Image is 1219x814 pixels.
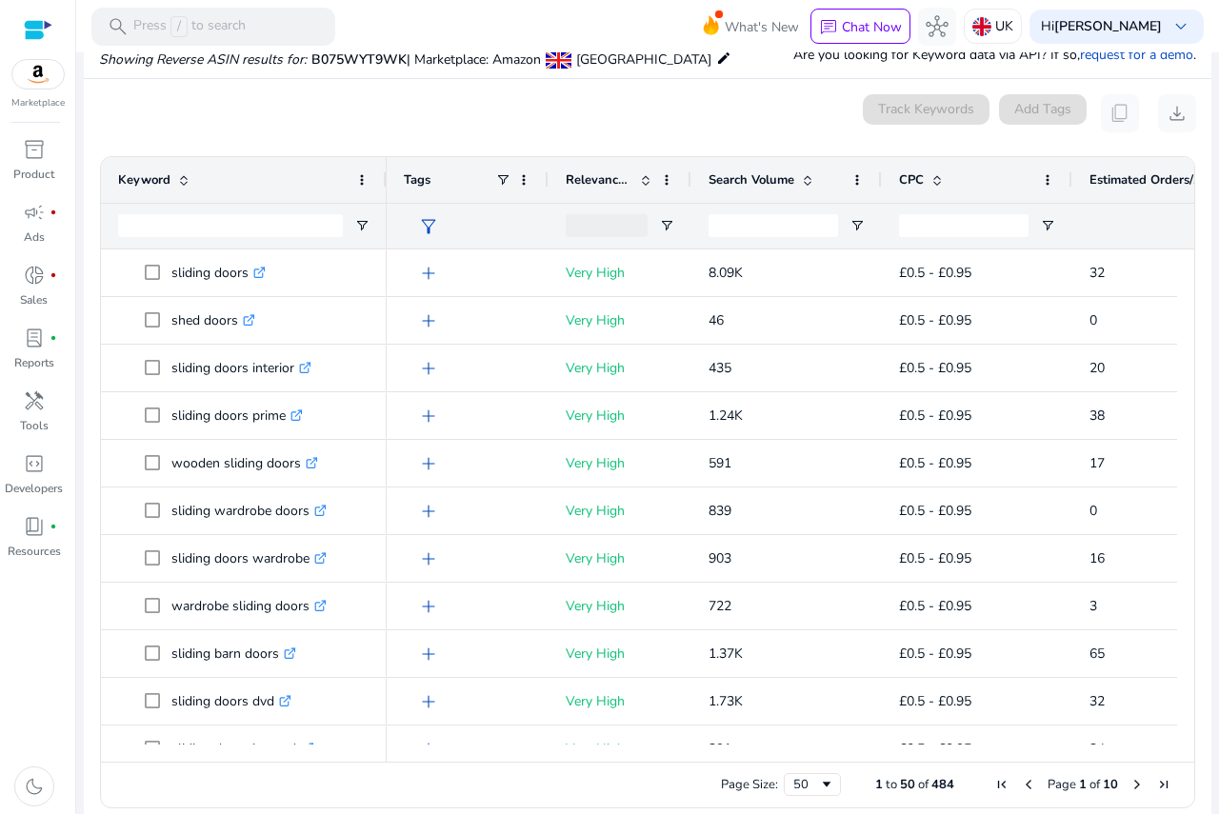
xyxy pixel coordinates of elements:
span: search [107,15,130,38]
span: / [170,16,188,37]
p: wooden sliding doors [171,444,318,483]
span: 1.37K [709,645,743,663]
div: Previous Page [1021,777,1036,792]
span: Estimated Orders/Month [1089,171,1204,189]
span: 839 [709,502,731,520]
p: wardrobe sliding doors [171,586,327,625]
p: sliding doors interior [171,348,311,387]
p: Very High [566,729,674,768]
p: Product [13,166,54,183]
span: £0.5 - £0.95 [899,264,971,282]
p: sliding doors dvd [171,682,291,721]
p: sliding barn doors [171,634,296,673]
span: 8.09K [709,264,743,282]
span: 24 [1089,740,1105,758]
span: Page [1048,776,1076,793]
span: £0.5 - £0.95 [899,359,971,377]
span: 16 [1089,549,1105,567]
span: inventory_2 [23,138,46,161]
button: download [1158,94,1196,132]
span: Search Volume [709,171,794,189]
span: 50 [900,776,915,793]
p: Reports [14,354,54,371]
span: 10 [1103,776,1118,793]
span: of [918,776,929,793]
img: uk.svg [972,17,991,36]
span: 722 [709,597,731,615]
span: What's New [725,10,799,44]
p: Very High [566,682,674,721]
span: £0.5 - £0.95 [899,692,971,710]
span: £0.5 - £0.95 [899,407,971,425]
span: keyboard_arrow_down [1169,15,1192,38]
span: fiber_manual_record [50,208,57,216]
span: campaign [23,201,46,224]
p: shed doors [171,301,255,340]
span: CPC [899,171,924,189]
span: add [417,357,440,380]
span: lab_profile [23,327,46,349]
button: Open Filter Menu [354,218,370,233]
span: hub [926,15,949,38]
span: 38 [1089,407,1105,425]
span: 0 [1089,502,1097,520]
input: Keyword Filter Input [118,214,343,237]
span: add [417,595,440,618]
p: Very High [566,253,674,292]
p: Very High [566,348,674,387]
span: fiber_manual_record [50,271,57,279]
span: 591 [709,454,731,472]
span: 32 [1089,264,1105,282]
span: add [417,500,440,523]
p: Very High [566,396,674,435]
span: Tags [404,171,430,189]
div: Next Page [1129,777,1145,792]
p: Tools [20,417,49,434]
span: 435 [709,359,731,377]
span: 65 [1089,645,1105,663]
div: Page Size [784,773,841,796]
p: Very High [566,634,674,673]
span: £0.5 - £0.95 [899,502,971,520]
span: 17 [1089,454,1105,472]
span: [GEOGRAPHIC_DATA] [576,50,711,69]
p: Very High [566,586,674,625]
mat-icon: edit [716,47,731,69]
p: Sales [20,291,48,308]
span: add [417,643,440,665]
div: First Page [994,777,1009,792]
p: UK [995,10,1013,43]
button: chatChat Now [810,9,910,45]
i: Showing Reverse ASIN results for: [99,50,307,69]
span: add [417,738,440,761]
p: Hi [1041,20,1162,33]
div: 50 [793,776,819,793]
span: fiber_manual_record [50,334,57,342]
img: amazon.svg [12,60,64,89]
span: 0 [1089,311,1097,329]
span: £0.5 - £0.95 [899,454,971,472]
p: Ads [24,228,45,246]
div: Last Page [1156,777,1171,792]
span: 903 [709,549,731,567]
p: sliding doors prime [171,396,303,435]
p: Very High [566,539,674,578]
span: fiber_manual_record [50,523,57,530]
span: Relevance Score [566,171,632,189]
span: B075WYT9WK [311,50,407,69]
span: 32 [1089,692,1105,710]
button: Open Filter Menu [849,218,865,233]
span: 1 [1079,776,1087,793]
span: 1 [875,776,883,793]
input: Search Volume Filter Input [709,214,838,237]
input: CPC Filter Input [899,214,1029,237]
p: Developers [5,480,63,497]
span: add [417,309,440,332]
span: code_blocks [23,452,46,475]
span: chat [819,18,838,37]
b: [PERSON_NAME] [1054,17,1162,35]
span: add [417,547,440,570]
p: Resources [8,543,61,560]
span: add [417,405,440,427]
p: Very High [566,301,674,340]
